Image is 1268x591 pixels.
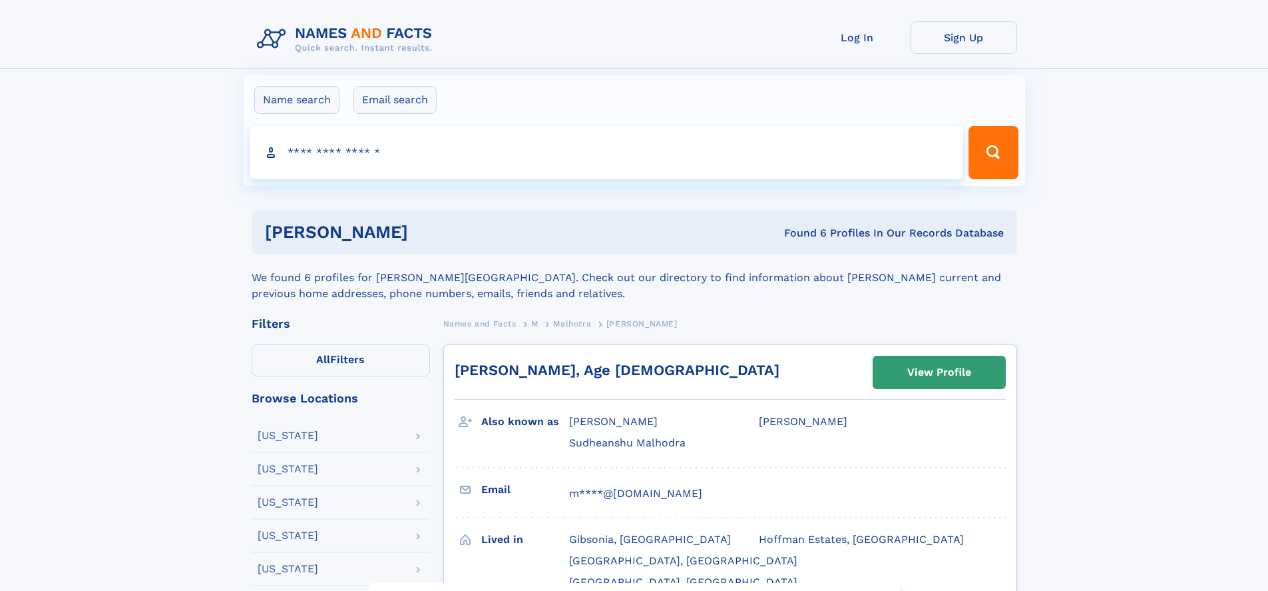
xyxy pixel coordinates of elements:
div: [US_STATE] [258,497,318,508]
span: [PERSON_NAME] [606,319,678,328]
label: Email search [353,86,437,114]
span: [GEOGRAPHIC_DATA], [GEOGRAPHIC_DATA] [569,554,797,567]
h1: [PERSON_NAME] [265,224,596,241]
div: [US_STATE] [258,430,318,441]
div: Found 6 Profiles In Our Records Database [596,226,1004,241]
a: Malhotra [553,315,591,332]
label: Filters [252,344,430,376]
div: Browse Locations [252,392,430,404]
span: Malhotra [553,319,591,328]
div: [US_STATE] [258,564,318,574]
span: Hoffman Estates, [GEOGRAPHIC_DATA] [759,533,964,546]
span: M [531,319,538,328]
div: Filters [252,318,430,330]
a: View Profile [873,356,1005,388]
span: Gibsonia, [GEOGRAPHIC_DATA] [569,533,731,546]
div: [US_STATE] [258,530,318,541]
a: Names and Facts [443,315,517,332]
input: search input [250,126,963,179]
a: Log In [804,21,911,54]
span: [GEOGRAPHIC_DATA], [GEOGRAPHIC_DATA] [569,576,797,588]
button: Search Button [968,126,1018,179]
h3: Email [481,478,569,501]
span: [PERSON_NAME] [759,415,847,428]
span: [PERSON_NAME] [569,415,658,428]
span: Sudheanshu Malhodra [569,436,686,449]
img: Logo Names and Facts [252,21,443,57]
div: We found 6 profiles for [PERSON_NAME][GEOGRAPHIC_DATA]. Check out our directory to find informati... [252,254,1017,302]
div: [US_STATE] [258,464,318,474]
a: Sign Up [911,21,1017,54]
a: [PERSON_NAME], Age [DEMOGRAPHIC_DATA] [455,362,779,378]
div: View Profile [907,357,971,388]
h3: Also known as [481,410,569,433]
span: All [316,353,330,366]
label: Name search [254,86,339,114]
a: M [531,315,538,332]
h3: Lived in [481,528,569,551]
